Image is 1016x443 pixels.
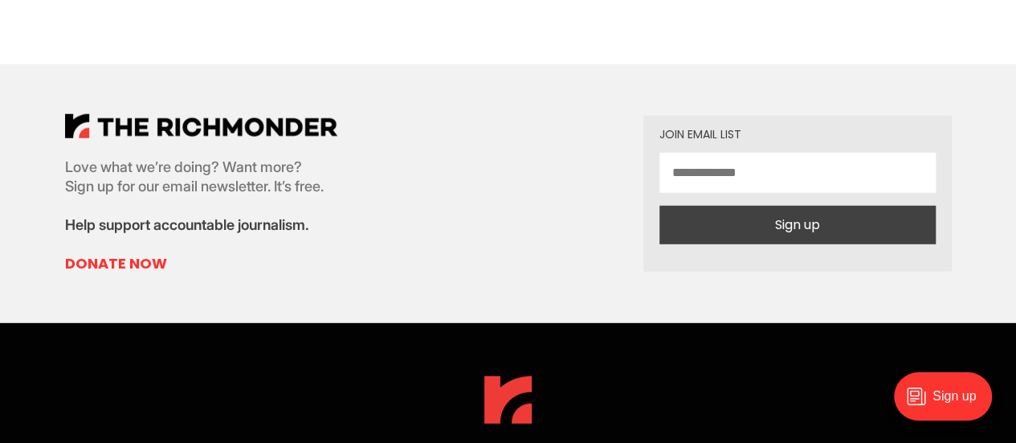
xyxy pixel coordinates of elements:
iframe: portal-trigger [880,364,1016,443]
img: The Richmonder Logo [65,114,337,138]
div: Join email list [659,129,936,140]
p: Love what we’re doing? Want more? Sign up for our email newsletter. It’s free. [65,158,337,196]
a: Donate Now [65,254,337,273]
p: Help support accountable journalism. [65,215,337,235]
img: The Richmonder [484,376,532,424]
button: Sign up [659,206,936,244]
